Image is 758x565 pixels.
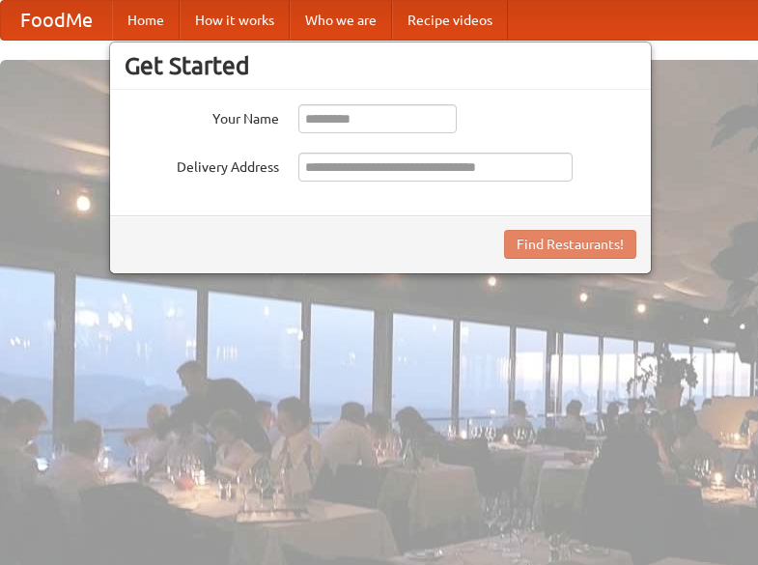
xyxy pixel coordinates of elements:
[112,1,180,40] a: Home
[1,1,112,40] a: FoodMe
[392,1,508,40] a: Recipe videos
[125,104,279,128] label: Your Name
[180,1,290,40] a: How it works
[290,1,392,40] a: Who we are
[125,51,636,80] h3: Get Started
[125,153,279,177] label: Delivery Address
[504,230,636,259] button: Find Restaurants!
